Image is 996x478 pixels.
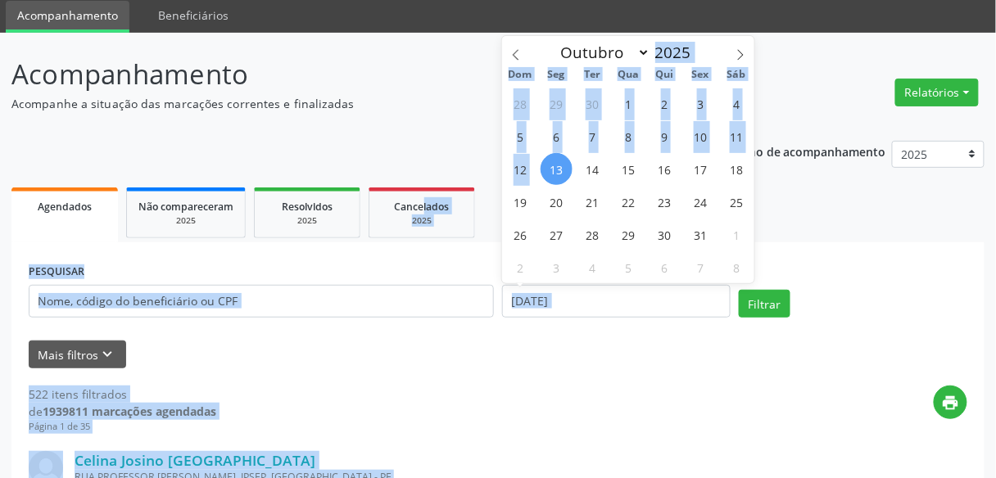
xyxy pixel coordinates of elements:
span: Outubro 4, 2025 [721,88,753,120]
p: Ano de acompanhamento [741,141,886,161]
input: Selecione um intervalo [502,285,731,318]
select: Month [553,41,651,64]
span: Outubro 18, 2025 [721,153,753,185]
button: Mais filtroskeyboard_arrow_down [29,340,126,369]
input: Year [650,42,704,63]
span: Outubro 10, 2025 [685,120,717,152]
span: Agendados [38,200,92,214]
span: Outubro 11, 2025 [721,120,753,152]
span: Outubro 25, 2025 [721,186,753,218]
div: 2025 [381,214,463,227]
div: de [29,403,216,420]
span: Sex [682,70,718,80]
span: Ter [574,70,610,80]
span: Outubro 1, 2025 [613,88,645,120]
i: keyboard_arrow_down [99,345,117,363]
p: Acompanhe a situação das marcações correntes e finalizadas [11,95,693,112]
span: Outubro 8, 2025 [613,120,645,152]
input: Nome, código do beneficiário ou CPF [29,285,494,318]
span: Outubro 14, 2025 [577,153,609,185]
span: Novembro 4, 2025 [577,251,609,283]
span: Outubro 21, 2025 [577,186,609,218]
span: Setembro 30, 2025 [577,88,609,120]
span: Outubro 12, 2025 [505,153,536,185]
span: Setembro 28, 2025 [505,88,536,120]
span: Outubro 6, 2025 [541,120,573,152]
span: Seg [538,70,574,80]
span: Outubro 3, 2025 [685,88,717,120]
span: Outubro 17, 2025 [685,153,717,185]
span: Qui [646,70,682,80]
span: Outubro 7, 2025 [577,120,609,152]
span: Outubro 29, 2025 [613,219,645,250]
div: Página 1 de 35 [29,420,216,434]
span: Outubro 26, 2025 [505,219,536,250]
p: Acompanhamento [11,54,693,95]
a: Acompanhamento [6,1,129,33]
span: Novembro 7, 2025 [685,251,717,283]
span: Resolvidos [282,200,333,214]
span: Outubro 30, 2025 [649,219,681,250]
span: Outubro 27, 2025 [541,219,573,250]
span: Outubro 24, 2025 [685,186,717,218]
i: print [942,394,960,412]
span: Setembro 29, 2025 [541,88,573,120]
a: Celina Josino [GEOGRAPHIC_DATA] [75,451,315,469]
span: Outubro 16, 2025 [649,153,681,185]
span: Dom [502,70,538,80]
span: Outubro 20, 2025 [541,186,573,218]
span: Outubro 15, 2025 [613,153,645,185]
span: Outubro 31, 2025 [685,219,717,250]
span: Novembro 3, 2025 [541,251,573,283]
span: Novembro 5, 2025 [613,251,645,283]
a: Beneficiários [147,1,240,29]
button: Relatórios [895,79,979,106]
span: Novembro 2, 2025 [505,251,536,283]
span: Outubro 9, 2025 [649,120,681,152]
div: 2025 [266,214,348,227]
div: 2025 [138,214,233,227]
span: Outubro 23, 2025 [649,186,681,218]
span: Outubro 22, 2025 [613,186,645,218]
span: Outubro 28, 2025 [577,219,609,250]
span: Novembro 6, 2025 [649,251,681,283]
span: Novembro 8, 2025 [721,251,753,283]
div: 522 itens filtrados [29,386,216,403]
strong: 1939811 marcações agendadas [43,404,216,419]
span: Qua [610,70,646,80]
button: print [934,386,967,419]
button: Filtrar [739,290,790,318]
span: Não compareceram [138,200,233,214]
label: PESQUISAR [29,259,84,285]
span: Outubro 5, 2025 [505,120,536,152]
span: Cancelados [395,200,450,214]
span: Outubro 2, 2025 [649,88,681,120]
span: Novembro 1, 2025 [721,219,753,250]
span: Sáb [718,70,754,80]
span: Outubro 19, 2025 [505,186,536,218]
span: Outubro 13, 2025 [541,153,573,185]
